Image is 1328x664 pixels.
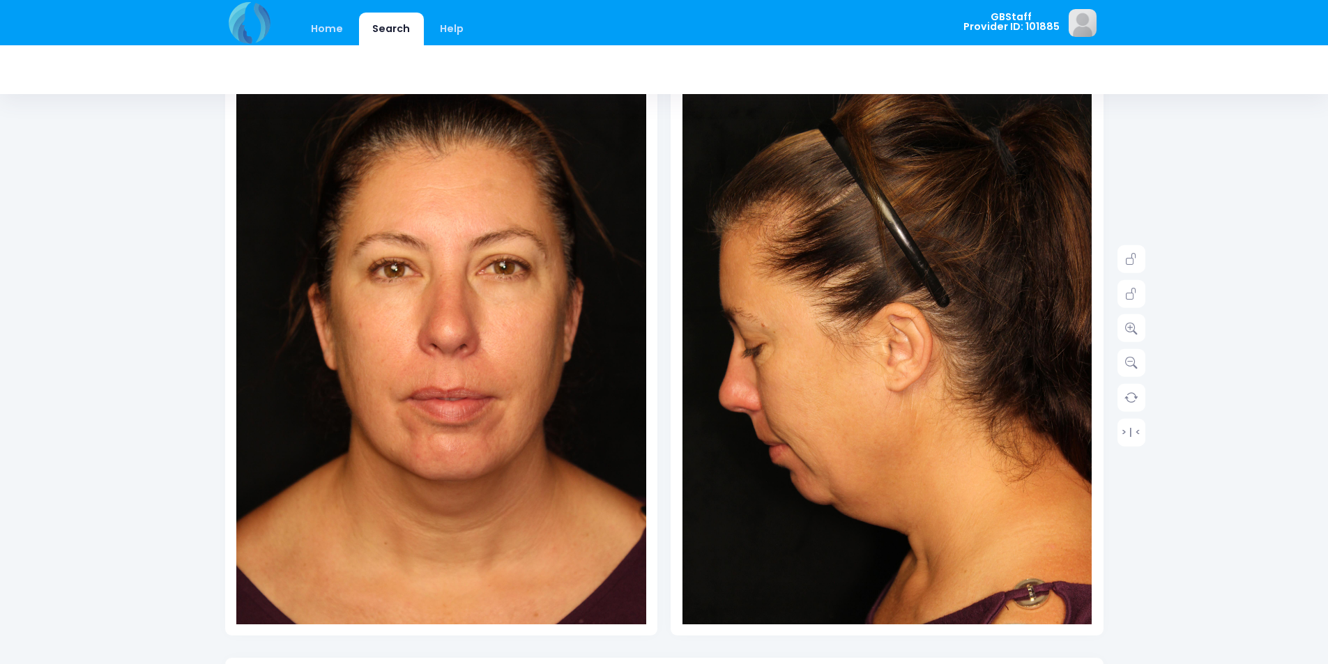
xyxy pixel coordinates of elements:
[359,13,424,45] a: Search
[963,12,1060,32] span: GBStaff Provider ID: 101885
[298,13,357,45] a: Home
[1069,9,1097,37] img: image
[1117,418,1145,446] a: > | <
[426,13,477,45] a: Help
